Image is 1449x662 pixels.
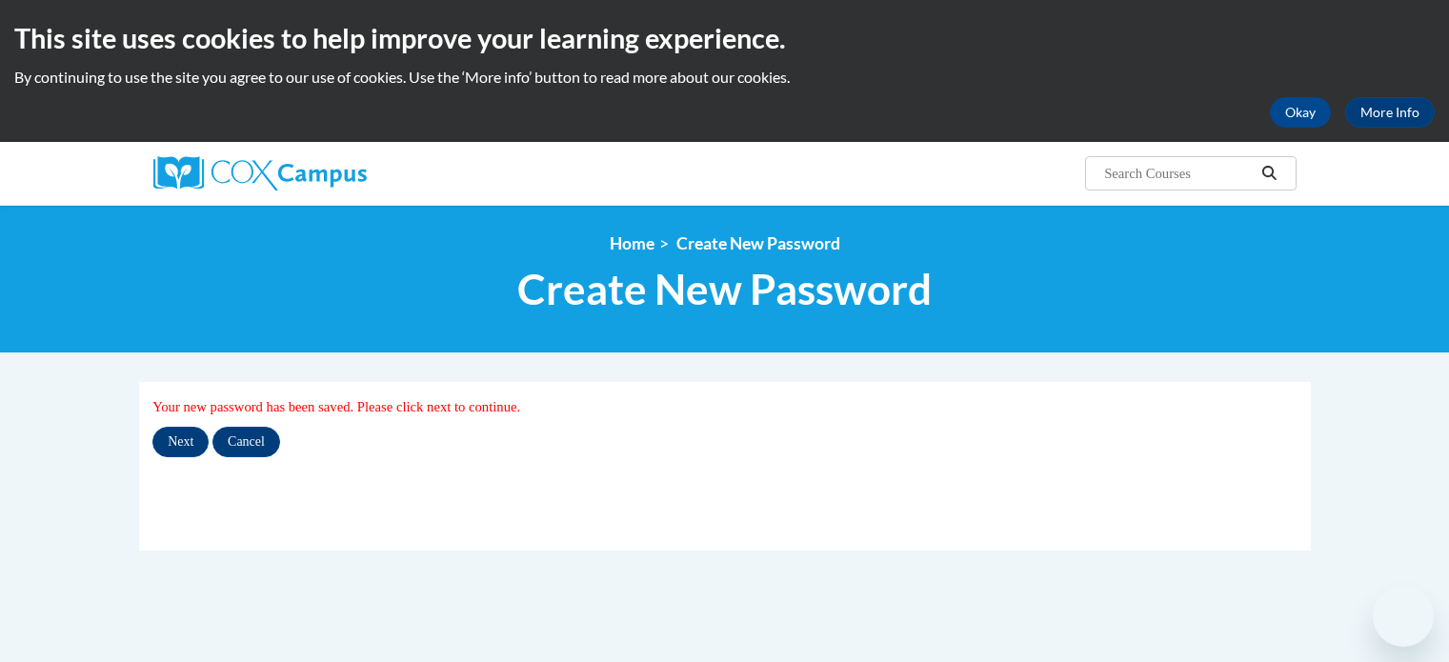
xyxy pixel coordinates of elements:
[1373,586,1434,647] iframe: Button to launch messaging window
[153,156,515,191] a: Cox Campus
[153,156,367,191] img: Cox Campus
[14,67,1435,88] p: By continuing to use the site you agree to our use of cookies. Use the ‘More info’ button to read...
[14,19,1435,57] h2: This site uses cookies to help improve your learning experience.
[1270,97,1331,128] button: Okay
[1102,162,1255,185] input: Search Courses
[152,399,520,414] span: Your new password has been saved. Please click next to continue.
[610,233,654,253] a: Home
[212,427,280,457] input: Cancel
[517,264,932,314] span: Create New Password
[1345,97,1435,128] a: More Info
[152,427,209,457] input: Next
[1255,162,1283,185] button: Search
[676,233,840,253] span: Create New Password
